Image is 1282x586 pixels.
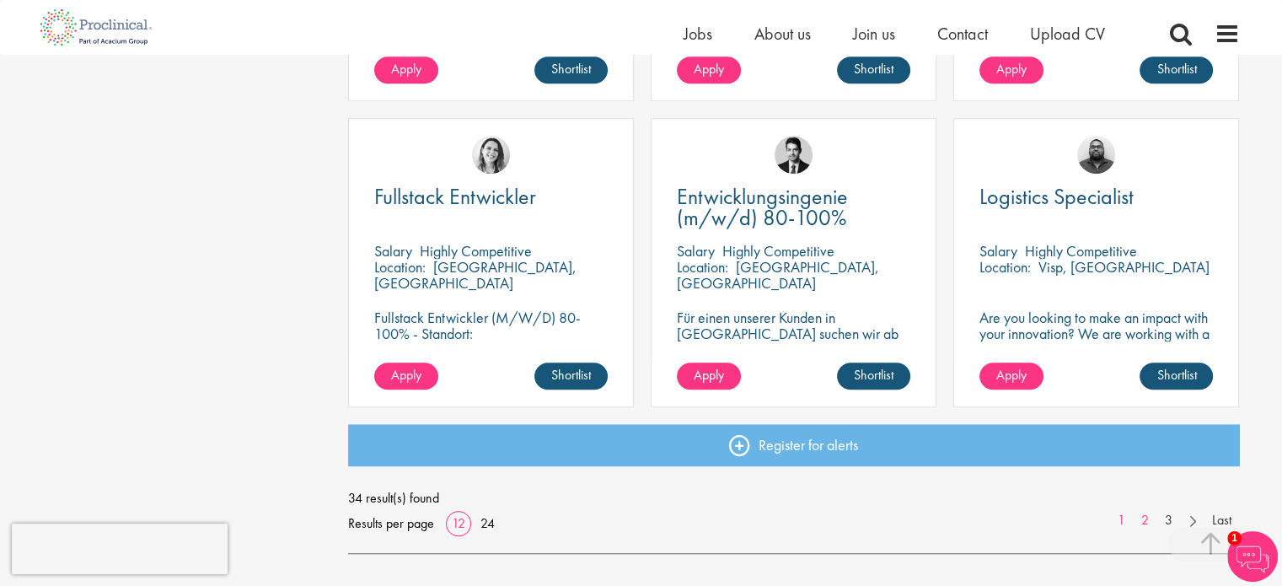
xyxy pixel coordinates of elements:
[722,241,834,261] p: Highly Competitive
[391,366,421,384] span: Apply
[420,241,532,261] p: Highly Competitive
[472,136,510,174] img: Nur Ergiydiren
[475,514,501,532] a: 24
[694,366,724,384] span: Apply
[374,182,536,211] span: Fullstack Entwickler
[1140,363,1213,390] a: Shortlist
[391,60,421,78] span: Apply
[348,511,434,536] span: Results per page
[979,257,1031,277] span: Location:
[534,56,608,83] a: Shortlist
[1204,511,1240,530] a: Last
[534,363,608,390] a: Shortlist
[374,363,438,390] a: Apply
[754,23,811,45] a: About us
[979,186,1213,207] a: Logistics Specialist
[996,366,1027,384] span: Apply
[837,363,910,390] a: Shortlist
[374,257,577,293] p: [GEOGRAPHIC_DATA], [GEOGRAPHIC_DATA]
[677,257,879,293] p: [GEOGRAPHIC_DATA], [GEOGRAPHIC_DATA]
[677,363,741,390] a: Apply
[677,309,910,390] p: Für einen unserer Kunden in [GEOGRAPHIC_DATA] suchen wir ab sofort einen Entwicklungsingenieur Ku...
[677,182,848,232] span: Entwicklungsingenie (m/w/d) 80-100%
[348,486,1240,511] span: 34 result(s) found
[996,60,1027,78] span: Apply
[837,56,910,83] a: Shortlist
[1227,531,1242,546] span: 1
[677,56,741,83] a: Apply
[853,23,895,45] a: Join us
[979,56,1043,83] a: Apply
[775,136,813,174] img: Thomas Wenig
[1109,511,1134,530] a: 1
[12,524,228,574] iframe: reCAPTCHA
[374,257,426,277] span: Location:
[694,60,724,78] span: Apply
[677,241,715,261] span: Salary
[374,186,608,207] a: Fullstack Entwickler
[979,182,1134,211] span: Logistics Specialist
[677,257,728,277] span: Location:
[348,424,1240,466] a: Register for alerts
[979,309,1213,390] p: Are you looking to make an impact with your innovation? We are working with a well-established ph...
[684,23,712,45] a: Jobs
[1156,511,1181,530] a: 3
[937,23,988,45] a: Contact
[1133,511,1157,530] a: 2
[979,363,1043,390] a: Apply
[1038,257,1210,277] p: Visp, [GEOGRAPHIC_DATA]
[677,186,910,228] a: Entwicklungsingenie (m/w/d) 80-100%
[1025,241,1137,261] p: Highly Competitive
[374,309,608,390] p: Fullstack Entwickler (M/W/D) 80-100% - Standort: [GEOGRAPHIC_DATA], [GEOGRAPHIC_DATA] - Arbeitsze...
[1030,23,1105,45] a: Upload CV
[374,56,438,83] a: Apply
[1077,136,1115,174] img: Ashley Bennett
[446,514,471,532] a: 12
[1227,531,1278,582] img: Chatbot
[374,241,412,261] span: Salary
[1140,56,1213,83] a: Shortlist
[979,241,1017,261] span: Salary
